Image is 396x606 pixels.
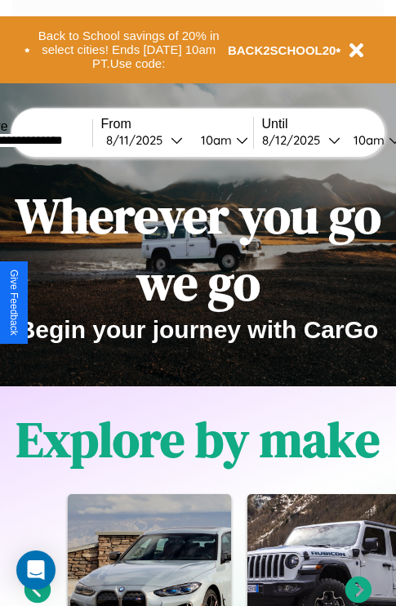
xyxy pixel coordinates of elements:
[188,131,253,149] button: 10am
[101,117,253,131] label: From
[106,132,171,148] div: 8 / 11 / 2025
[16,550,56,590] div: Open Intercom Messenger
[8,270,20,336] div: Give Feedback
[30,25,228,75] button: Back to School savings of 20% in select cities! Ends [DATE] 10am PT.Use code:
[228,43,336,57] b: BACK2SCHOOL20
[193,132,236,148] div: 10am
[262,132,328,148] div: 8 / 12 / 2025
[16,406,380,473] h1: Explore by make
[101,131,188,149] button: 8/11/2025
[345,132,389,148] div: 10am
